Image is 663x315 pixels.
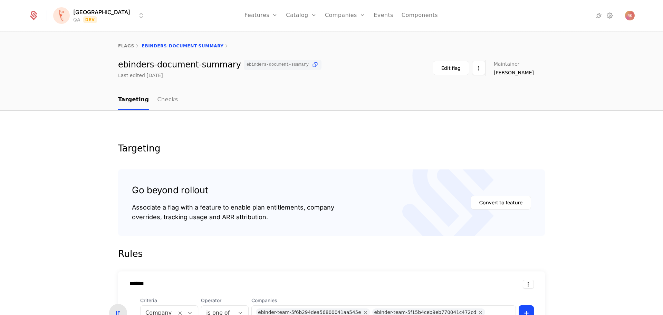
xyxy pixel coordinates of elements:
button: Convert to feature [471,196,531,210]
span: Criteria [140,297,198,304]
div: Rules [118,247,545,261]
button: Open user button [625,11,635,20]
ul: Choose Sub Page [118,90,178,110]
span: Dev [83,16,97,23]
a: Settings [606,11,614,20]
button: Select environment [55,8,145,23]
div: Last edited [DATE] [118,72,163,79]
button: Select action [472,61,485,75]
img: Florence [53,7,70,24]
span: Operator [201,297,249,304]
img: Radoslav Kolaric [625,11,635,20]
div: Targeting [118,144,545,153]
a: flags [118,44,134,48]
a: Checks [157,90,178,110]
div: ebinders-document-summary [118,60,321,70]
span: Maintainer [494,62,520,66]
span: [PERSON_NAME] [494,69,534,76]
span: Companies [251,297,516,304]
div: Go beyond rollout [132,183,334,197]
nav: Main [118,90,545,110]
span: [GEOGRAPHIC_DATA] [73,8,130,16]
a: Integrations [595,11,603,20]
button: Edit flag [433,61,469,75]
span: ebinders-document-summary [247,63,309,67]
div: Edit flag [441,65,461,72]
div: Associate a flag with a feature to enable plan entitlements, company overrides, tracking usage an... [132,203,334,222]
div: QA [73,16,80,23]
button: Select action [523,280,534,289]
a: Targeting [118,90,149,110]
